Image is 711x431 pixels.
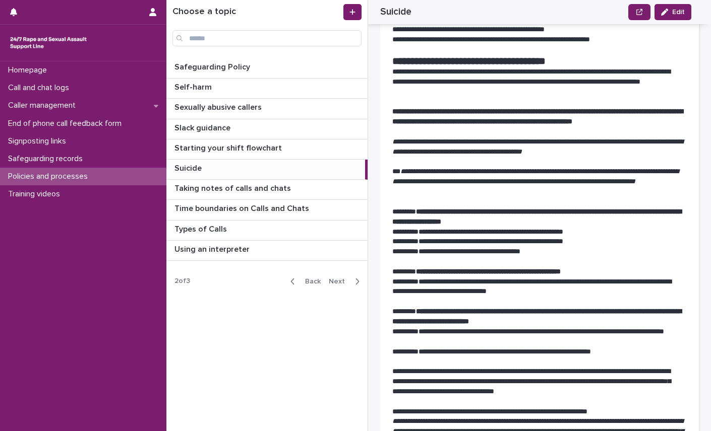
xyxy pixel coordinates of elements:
p: End of phone call feedback form [4,119,130,128]
p: Using an interpreter [174,243,252,254]
p: Call and chat logs [4,83,77,93]
a: Starting your shift flowchartStarting your shift flowchart [166,139,368,160]
span: Edit [672,9,685,16]
p: Taking notes of calls and chats [174,182,293,193]
button: Next [325,277,368,286]
input: Search [172,30,362,46]
a: Safeguarding PolicySafeguarding Policy [166,58,368,79]
a: Slack guidanceSlack guidance [166,119,368,139]
p: Types of Calls [174,223,229,234]
p: Policies and processes [4,172,96,181]
a: Sexually abusive callersSexually abusive callers [166,99,368,119]
span: Next [329,278,351,285]
a: Time boundaries on Calls and ChatsTime boundaries on Calls and Chats [166,200,368,220]
a: Self-harmSelf-harm [166,79,368,99]
p: Suicide [174,162,204,173]
p: Safeguarding records [4,154,91,164]
a: Types of CallsTypes of Calls [166,221,368,241]
p: Safeguarding Policy [174,60,252,72]
p: Signposting links [4,136,74,146]
a: Taking notes of calls and chatsTaking notes of calls and chats [166,180,368,200]
p: Slack guidance [174,121,232,133]
p: Time boundaries on Calls and Chats [174,202,311,213]
a: Using an interpreterUsing an interpreter [166,241,368,261]
button: Edit [655,4,691,20]
p: 2 of 3 [166,269,198,294]
p: Training videos [4,189,68,199]
h2: Suicide [380,6,411,18]
p: Starting your shift flowchart [174,141,284,153]
p: Sexually abusive callers [174,101,264,112]
span: Back [299,278,321,285]
h1: Choose a topic [172,7,341,18]
img: rhQMoQhaT3yELyF149Cw [8,33,89,53]
a: SuicideSuicide [166,160,368,180]
p: Self-harm [174,81,214,92]
p: Homepage [4,65,55,75]
p: Caller management [4,101,84,110]
button: Back [282,277,325,286]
